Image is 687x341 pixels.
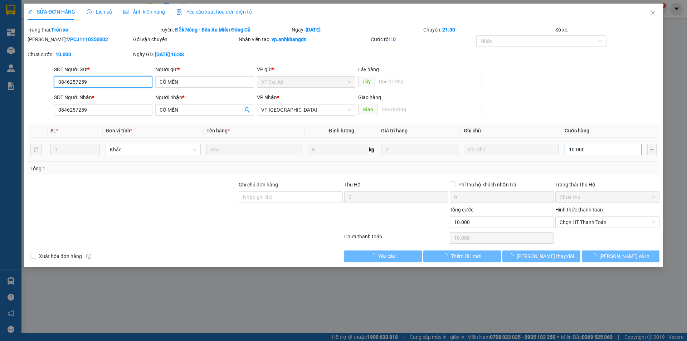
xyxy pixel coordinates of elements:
div: Chuyến: [423,26,555,34]
span: Thu Hộ [344,182,361,187]
input: VD: Bàn, Ghế [206,144,302,155]
b: vp.anhkhangdn [272,36,307,42]
span: Tên hàng [206,128,230,133]
b: Đắk Nông - Bến Xe Miền Đông Cũ [175,27,250,33]
span: Chọn HT Thanh Toán [560,217,655,228]
span: Thêm ĐH mới [451,252,481,260]
input: Ghi chú đơn hàng [239,191,343,203]
span: VP Sài Gòn [261,104,351,115]
b: 10.000 [55,52,71,57]
div: Ngày GD: [133,50,237,58]
span: [PERSON_NAME] thay đổi [517,252,574,260]
span: loading [370,253,378,258]
div: Ngày: [291,26,423,34]
span: loading [443,253,451,258]
span: Giao [358,104,377,115]
span: Đơn vị tính [106,128,132,133]
label: Ghi chú đơn hàng [239,182,278,187]
div: Gói vận chuyển: [133,35,237,43]
input: 0 [381,144,458,155]
div: [PERSON_NAME]: [28,35,132,43]
b: 0 [393,36,396,42]
span: Giao hàng [358,94,381,100]
span: Tổng cước [450,207,473,213]
b: 21:30 [442,27,455,33]
div: Chưa thanh toán [343,233,449,245]
b: Trên xe [51,27,68,33]
button: Close [643,4,663,24]
span: Lịch sử [87,9,112,15]
div: VP gửi [257,65,355,73]
b: [DATE] 16:38 [155,52,184,57]
span: SỬA ĐƠN HÀNG [28,9,75,15]
button: delete [30,144,42,155]
span: Lấy [358,76,375,87]
span: close [650,10,656,16]
span: Ảnh kiện hàng [123,9,165,15]
span: kg [368,144,375,155]
img: icon [176,9,182,15]
div: SĐT Người Gửi [54,65,152,73]
b: [DATE] [306,27,321,33]
span: Yêu cầu [378,252,396,260]
div: Tổng: 1 [30,165,265,172]
button: [PERSON_NAME] thay đổi [502,250,580,262]
div: SĐT Người Nhận [54,93,152,101]
span: Lấy hàng [358,67,379,72]
div: Số xe: [555,26,660,34]
span: Xuất hóa đơn hàng [36,252,85,260]
span: VP Nhận [257,94,277,100]
div: Tuyến: [159,26,291,34]
div: Nhân viên tạo: [239,35,369,43]
button: [PERSON_NAME] và In [582,250,659,262]
button: Thêm ĐH mới [423,250,501,262]
div: Chưa cước : [28,50,132,58]
div: Cước rồi : [371,35,475,43]
span: edit [28,9,33,14]
div: Người gửi [155,65,254,73]
input: Dọc đường [377,104,482,115]
span: Định lượng [329,128,354,133]
th: Ghi chú [461,124,562,138]
button: plus [647,144,657,155]
div: Trạng thái Thu Hộ [555,181,659,189]
b: VPCJ1110250002 [67,36,108,42]
label: Hình thức thanh toán [555,207,603,213]
span: clock-circle [87,9,92,14]
span: loading [509,253,517,258]
span: Giá trị hàng [381,128,408,133]
span: loading [591,253,599,258]
span: Khác [110,144,196,155]
span: Chưa thu [560,192,655,203]
span: Cước hàng [565,128,589,133]
span: VP Cư Jút [261,77,351,87]
div: Người nhận [155,93,254,101]
span: user-add [244,107,250,113]
input: Ghi Chú [464,144,559,155]
span: info-circle [86,254,91,259]
div: Trạng thái: [27,26,159,34]
span: SL [50,128,56,133]
span: picture [123,9,128,14]
span: Phí thu hộ khách nhận trả [455,181,519,189]
input: Dọc đường [375,76,482,87]
span: [PERSON_NAME] và In [599,252,649,260]
button: Yêu cầu [344,250,422,262]
span: Yêu cầu xuất hóa đơn điện tử [176,9,252,15]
